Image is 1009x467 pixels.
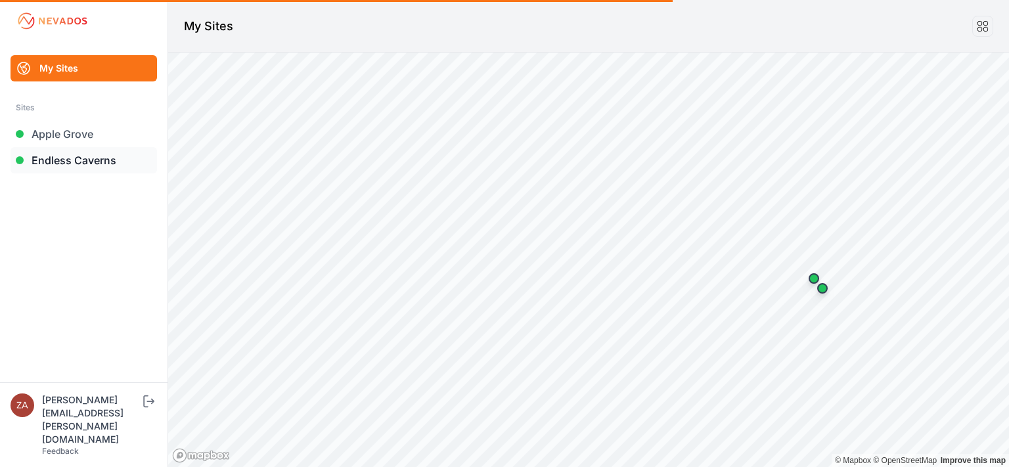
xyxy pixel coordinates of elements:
[11,55,157,81] a: My Sites
[835,456,871,465] a: Mapbox
[873,456,937,465] a: OpenStreetMap
[172,448,230,463] a: Mapbox logo
[16,11,89,32] img: Nevados
[11,147,157,173] a: Endless Caverns
[941,456,1006,465] a: Map feedback
[168,53,1009,467] canvas: Map
[11,121,157,147] a: Apple Grove
[184,17,233,35] h1: My Sites
[42,446,79,456] a: Feedback
[11,393,34,417] img: zachary.brogan@energixrenewables.com
[16,100,152,116] div: Sites
[42,393,141,446] div: [PERSON_NAME][EMAIL_ADDRESS][PERSON_NAME][DOMAIN_NAME]
[801,265,827,292] div: Map marker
